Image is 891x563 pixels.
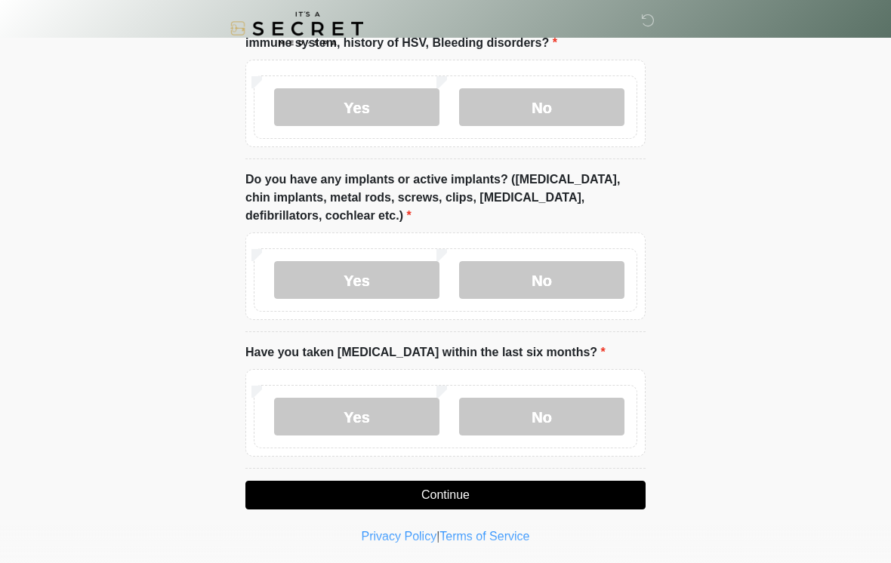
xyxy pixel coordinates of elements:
[362,530,437,543] a: Privacy Policy
[245,171,646,225] label: Do you have any implants or active implants? ([MEDICAL_DATA], chin implants, metal rods, screws, ...
[230,11,363,45] img: It's A Secret Med Spa Logo
[274,261,439,299] label: Yes
[245,343,606,361] label: Have you taken [MEDICAL_DATA] within the last six months?
[436,530,439,543] a: |
[274,398,439,435] label: Yes
[245,481,646,509] button: Continue
[459,398,624,435] label: No
[274,88,439,126] label: Yes
[439,530,529,543] a: Terms of Service
[459,88,624,126] label: No
[459,261,624,299] label: No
